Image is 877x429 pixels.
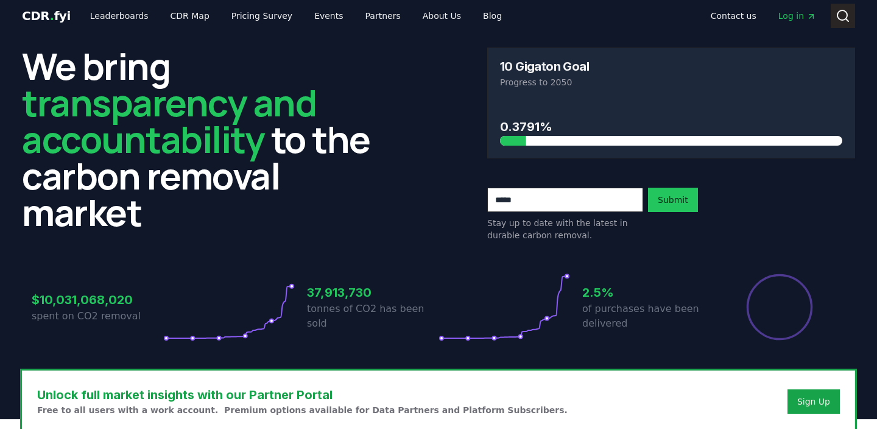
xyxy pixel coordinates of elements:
[473,5,512,27] a: Blog
[22,77,316,164] span: transparency and accountability
[769,5,826,27] a: Log in
[161,5,219,27] a: CDR Map
[32,309,163,324] p: spent on CO2 removal
[500,76,842,88] p: Progress to 2050
[222,5,302,27] a: Pricing Survey
[22,9,71,23] span: CDR fyi
[648,188,698,212] button: Submit
[356,5,410,27] a: Partners
[50,9,54,23] span: .
[413,5,471,27] a: About Us
[582,283,714,302] h3: 2.5%
[307,302,438,331] p: tonnes of CO2 has been sold
[80,5,158,27] a: Leaderboards
[797,395,830,408] a: Sign Up
[307,283,438,302] h3: 37,913,730
[500,60,589,73] h3: 10 Gigaton Goal
[22,7,71,24] a: CDR.fyi
[778,10,816,22] span: Log in
[745,273,814,341] div: Percentage of sales delivered
[500,118,842,136] h3: 0.3791%
[305,5,353,27] a: Events
[22,48,390,230] h2: We bring to the carbon removal market
[32,291,163,309] h3: $10,031,068,020
[701,5,766,27] a: Contact us
[37,404,568,416] p: Free to all users with a work account. Premium options available for Data Partners and Platform S...
[80,5,512,27] nav: Main
[701,5,826,27] nav: Main
[487,217,643,241] p: Stay up to date with the latest in durable carbon removal.
[37,386,568,404] h3: Unlock full market insights with our Partner Portal
[582,302,714,331] p: of purchases have been delivered
[787,389,840,414] button: Sign Up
